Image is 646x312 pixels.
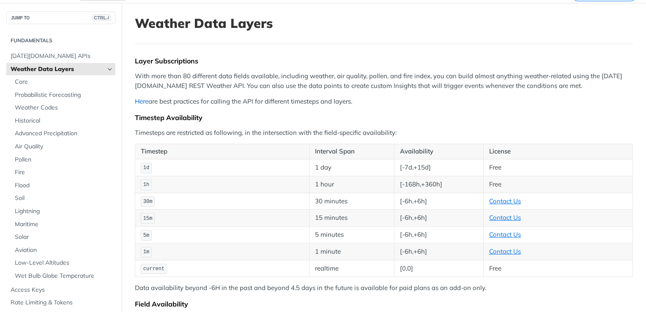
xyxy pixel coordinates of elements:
[394,144,483,159] th: Availability
[394,210,483,227] td: [-6h,+6h]
[15,233,113,241] span: Solar
[11,76,115,88] a: Core
[309,210,394,227] td: 15 minutes
[143,199,153,205] span: 30m
[394,176,483,193] td: [-168h,+360h]
[11,101,115,114] a: Weather Codes
[15,156,113,164] span: Pollen
[135,113,633,122] div: Timestep Availability
[107,66,113,73] button: Hide subpages for Weather Data Layers
[6,284,115,296] a: Access Keys
[309,176,394,193] td: 1 hour
[11,89,115,101] a: Probabilistic Forecasting
[135,57,633,65] div: Layer Subscriptions
[11,52,113,60] span: [DATE][DOMAIN_NAME] APIs
[11,115,115,127] a: Historical
[11,166,115,179] a: Fire
[92,14,111,21] span: CTRL-/
[143,233,149,238] span: 5m
[15,246,113,255] span: Aviation
[489,230,521,238] a: Contact Us
[15,117,113,125] span: Historical
[15,142,113,151] span: Air Quality
[6,63,115,76] a: Weather Data LayersHide subpages for Weather Data Layers
[489,247,521,255] a: Contact Us
[11,179,115,192] a: Flood
[11,153,115,166] a: Pollen
[15,207,113,216] span: Lightning
[15,104,113,112] span: Weather Codes
[15,194,113,203] span: Soil
[489,213,521,222] a: Contact Us
[11,127,115,140] a: Advanced Precipitation
[135,97,633,107] p: are best practices for calling the API for different timesteps and layers.
[394,193,483,210] td: [-6h,+6h]
[135,283,633,293] p: Data availability beyond -6H in the past and beyond 4.5 days in the future is available for paid ...
[489,197,521,205] a: Contact Us
[309,227,394,244] td: 5 minutes
[135,300,633,308] div: Field Availability
[11,257,115,269] a: Low-Level Altitudes
[11,270,115,282] a: Wet Bulb Globe Temperature
[6,11,115,24] button: JUMP TOCTRL-/
[309,144,394,159] th: Interval Span
[6,37,115,44] h2: Fundamentals
[11,286,113,294] span: Access Keys
[11,140,115,153] a: Air Quality
[483,159,632,176] td: Free
[15,272,113,280] span: Wet Bulb Globe Temperature
[309,260,394,277] td: realtime
[143,266,164,272] span: current
[309,243,394,260] td: 1 minute
[11,205,115,218] a: Lightning
[11,65,104,74] span: Weather Data Layers
[309,193,394,210] td: 30 minutes
[143,165,149,171] span: 1d
[483,144,632,159] th: License
[394,227,483,244] td: [-6h,+6h]
[15,259,113,267] span: Low-Level Altitudes
[135,97,148,105] a: Here
[483,176,632,193] td: Free
[11,218,115,231] a: Maritime
[15,168,113,177] span: Fire
[15,78,113,86] span: Core
[309,159,394,176] td: 1 day
[135,144,309,159] th: Timestep
[394,260,483,277] td: [0,0]
[15,220,113,229] span: Maritime
[394,159,483,176] td: [-7d,+15d]
[15,181,113,190] span: Flood
[11,244,115,257] a: Aviation
[11,298,113,307] span: Rate Limiting & Tokens
[6,50,115,63] a: [DATE][DOMAIN_NAME] APIs
[15,91,113,99] span: Probabilistic Forecasting
[143,182,149,188] span: 1h
[135,71,633,90] p: With more than 80 different data fields available, including weather, air quality, pollen, and fi...
[143,249,149,255] span: 1m
[6,296,115,309] a: Rate Limiting & Tokens
[143,216,153,222] span: 15m
[394,243,483,260] td: [-6h,+6h]
[11,192,115,205] a: Soil
[11,231,115,244] a: Solar
[135,128,633,138] p: Timesteps are restricted as following, in the intersection with the field-specific availability:
[135,16,633,31] h1: Weather Data Layers
[15,129,113,138] span: Advanced Precipitation
[483,260,632,277] td: Free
